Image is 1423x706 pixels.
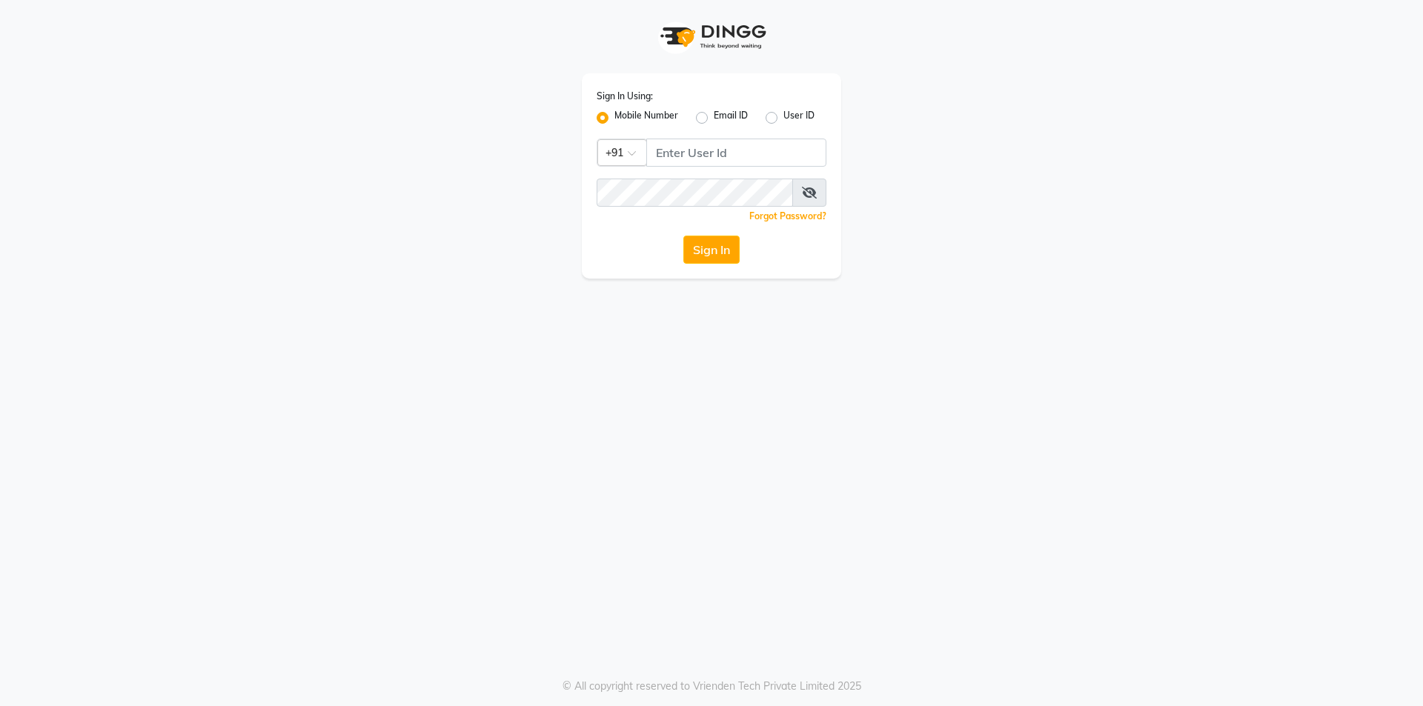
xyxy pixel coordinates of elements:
input: Username [597,179,793,207]
label: Sign In Using: [597,90,653,103]
img: logo1.svg [652,15,771,59]
label: Email ID [714,109,748,127]
label: User ID [783,109,815,127]
a: Forgot Password? [749,210,826,222]
input: Username [646,139,826,167]
button: Sign In [683,236,740,264]
label: Mobile Number [614,109,678,127]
